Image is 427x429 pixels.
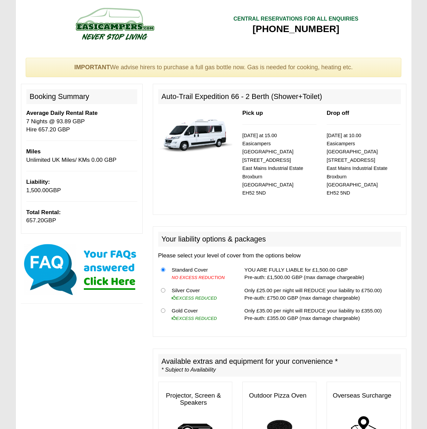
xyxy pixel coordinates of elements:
td: YOU ARE FULLY LIABLE for £1,500.00 GBP Pre-auth: £1,500.00 GBP (max damage chargeable) [242,263,401,284]
td: Standard Cover [169,263,234,284]
div: We advise hirers to purchase a full gas bottle now. Gas is needed for cooking, heating etc. [26,58,402,77]
strong: IMPORTANT [74,64,110,71]
div: [PHONE_NUMBER] [233,23,358,35]
i: * Subject to Availability [162,367,216,373]
img: 339.jpg [158,109,232,157]
td: Only £35.00 per night will REDUCE your liability to £355.00) Pre-auth: £355.00 GBP (max damage ch... [242,304,401,325]
small: [DATE] at 10.00 Easicampers [GEOGRAPHIC_DATA] [STREET_ADDRESS] East Mains Industrial Estate Broxb... [327,133,387,196]
h2: Your liability options & packages [158,232,401,247]
i: EXCESS REDUCED [172,296,217,301]
h3: Projector, Screen & Speakers [159,389,232,410]
span: 1,500.00 [26,187,49,194]
td: Gold Cover [169,304,234,325]
p: GBP [26,208,137,225]
h2: Auto-Trail Expedition 66 - 2 Berth (Shower+Toilet) [158,89,401,104]
b: Pick up [242,110,263,116]
p: Please select your level of cover from the options below [158,252,401,260]
b: Total Rental: [26,209,61,216]
h2: Booking Summary [26,89,137,104]
img: Click here for our most common FAQs [21,243,143,297]
small: [DATE] at 15.00 Easicampers [GEOGRAPHIC_DATA] [STREET_ADDRESS] East Mains Industrial Estate Broxb... [242,133,303,196]
b: Miles [26,148,41,155]
td: Silver Cover [169,284,234,304]
p: 7 Nights @ 93.89 GBP Hire 657.20 GBP [26,109,137,134]
span: 657.20 [26,217,44,224]
b: Average Daily Rental Rate [26,110,98,116]
b: Liability: [26,179,50,185]
b: Drop off [327,110,349,116]
td: Only £25.00 per night will REDUCE your liability to £750.00) Pre-auth: £750.00 GBP (max damage ch... [242,284,401,304]
i: EXCESS REDUCED [172,316,217,321]
h2: Available extras and equipment for your convenience * [158,354,401,377]
img: campers-checkout-logo.png [50,5,179,42]
p: GBP [26,178,137,195]
i: NO EXCESS REDUCTION [172,275,225,280]
h3: Outdoor Pizza Oven [243,389,316,403]
h3: Overseas Surcharge [327,389,400,403]
div: CENTRAL RESERVATIONS FOR ALL ENQUIRIES [233,15,358,23]
p: Unlimited UK Miles/ KMs 0.00 GBP [26,148,137,164]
